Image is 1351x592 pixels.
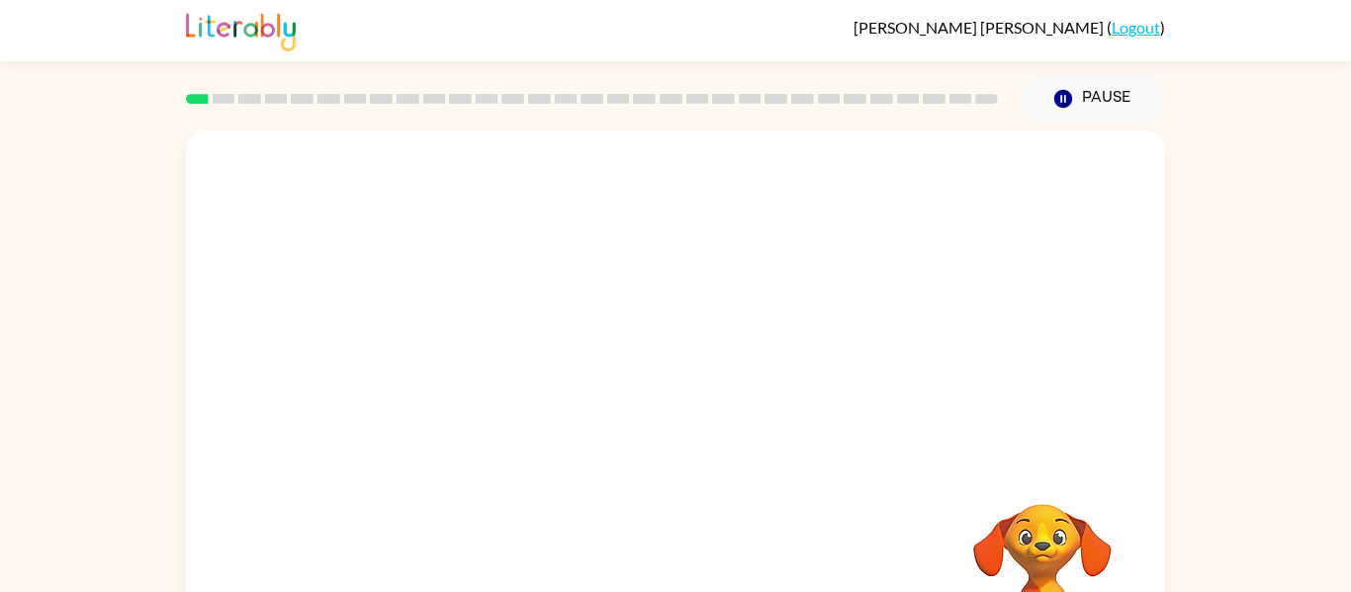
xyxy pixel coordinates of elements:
[186,8,296,51] img: Literably
[1112,18,1160,37] a: Logout
[854,18,1165,37] div: ( )
[854,18,1107,37] span: [PERSON_NAME] [PERSON_NAME]
[1022,76,1165,122] button: Pause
